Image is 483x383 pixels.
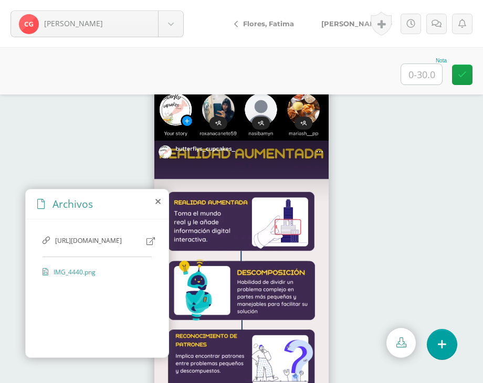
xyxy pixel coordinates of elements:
i: close [155,197,161,206]
img: 4ba939452cc1552ff41716d18f41d757.png [19,14,39,34]
span: Flores, Fatima [243,19,294,28]
span: Archivos [52,197,93,211]
span: IMG_4440.png [54,268,140,276]
div: Nota [401,58,447,63]
span: [PERSON_NAME] [321,19,383,28]
a: Flores, Fatima [226,11,308,36]
span: [PERSON_NAME] [44,18,103,28]
input: 0-30.0 [401,64,442,84]
span: [URL][DOMAIN_NAME] [55,236,141,246]
a: [PERSON_NAME] [11,11,183,37]
a: [PERSON_NAME] [308,11,401,36]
